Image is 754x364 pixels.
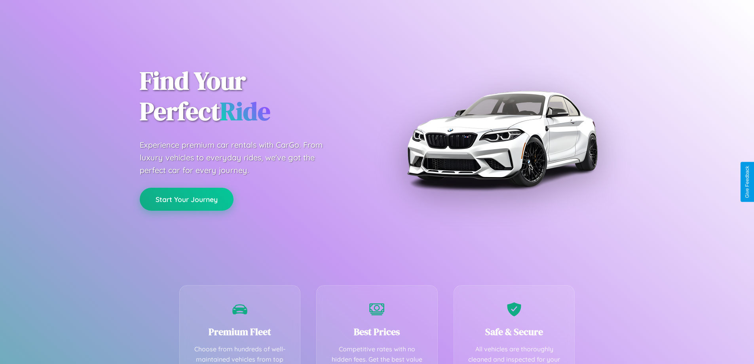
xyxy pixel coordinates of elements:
h3: Best Prices [329,325,425,338]
button: Start Your Journey [140,188,234,211]
h3: Premium Fleet [192,325,289,338]
span: Ride [220,94,270,128]
p: Experience premium car rentals with CarGo. From luxury vehicles to everyday rides, we've got the ... [140,139,338,177]
img: Premium BMW car rental vehicle [403,40,601,238]
h3: Safe & Secure [466,325,563,338]
h1: Find Your Perfect [140,66,365,127]
div: Give Feedback [745,166,750,198]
